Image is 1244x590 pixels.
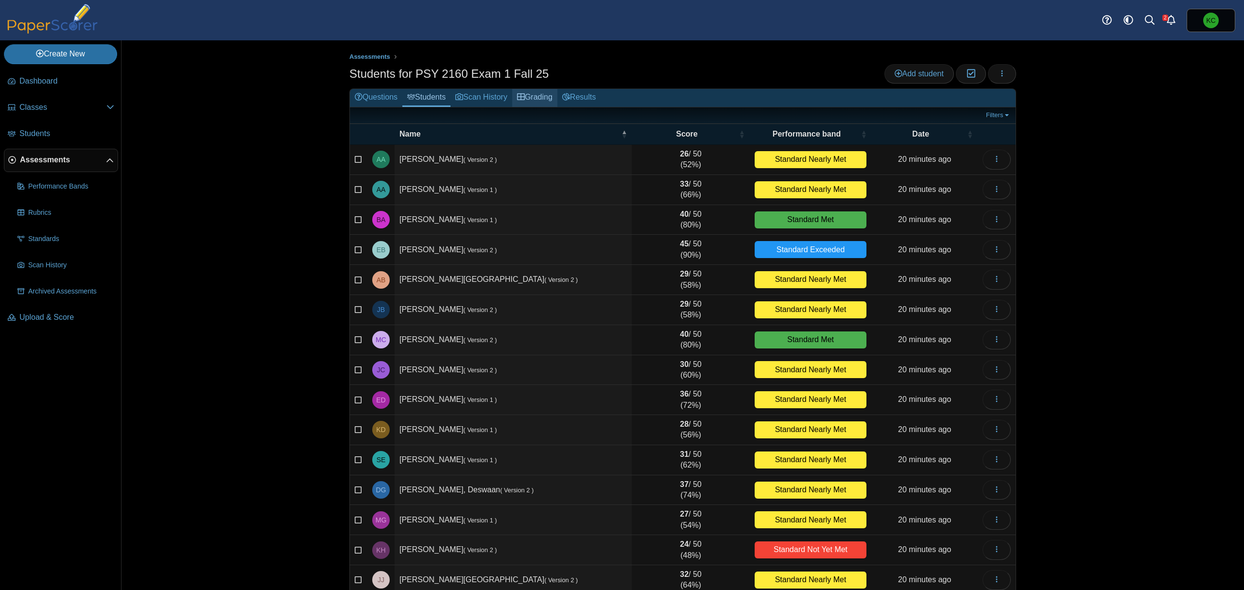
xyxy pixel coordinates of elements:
b: 40 [680,330,689,338]
div: Standard Nearly Met [755,391,867,408]
a: Performance Bands [14,175,118,198]
span: Archived Assessments [28,287,114,296]
div: Standard Nearly Met [755,451,867,469]
a: Filters [984,110,1013,120]
span: Performance band : Activate to sort [861,129,866,139]
span: Classes [19,102,106,113]
span: Add student [895,69,944,78]
time: Sep 25, 2025 at 1:53 PM [898,516,951,524]
time: Sep 25, 2025 at 1:53 PM [898,245,951,254]
span: Standards [28,234,114,244]
td: [PERSON_NAME] [395,235,632,265]
div: Standard Met [755,331,867,348]
b: 27 [680,510,689,518]
b: 26 [680,150,689,158]
span: Students [19,128,114,139]
small: ( Version 2 ) [500,486,534,494]
a: Standards [14,227,118,251]
td: [PERSON_NAME] [395,445,632,475]
b: 28 [680,420,689,428]
a: Questions [350,89,402,107]
b: 40 [680,210,689,218]
td: [PERSON_NAME] [395,145,632,175]
td: [PERSON_NAME] [395,355,632,385]
b: 37 [680,480,689,488]
b: 33 [680,180,689,188]
small: ( Version 1 ) [464,456,497,464]
small: ( Version 2 ) [544,576,578,584]
time: Sep 25, 2025 at 1:53 PM [898,365,951,374]
time: Sep 25, 2025 at 1:53 PM [898,155,951,163]
span: Jocelyn Carter [377,366,385,373]
td: / 50 (56%) [632,415,749,445]
td: [PERSON_NAME] [395,415,632,445]
td: [PERSON_NAME], Deswaan [395,475,632,505]
time: Sep 25, 2025 at 1:53 PM [898,305,951,313]
span: Deswaan Grady [376,486,386,493]
a: Scan History [450,89,512,107]
td: / 50 (58%) [632,295,749,325]
td: / 50 (66%) [632,175,749,205]
time: Sep 25, 2025 at 1:53 PM [898,545,951,554]
td: [PERSON_NAME] [395,325,632,355]
td: [PERSON_NAME] [395,295,632,325]
small: ( Version 1 ) [464,216,497,224]
div: Standard Nearly Met [755,301,867,318]
span: Scan History [28,260,114,270]
td: / 50 (54%) [632,505,749,535]
span: Mariana Cabrera [376,336,386,343]
small: ( Version 1 ) [464,396,497,403]
a: Rubrics [14,201,118,225]
span: Rubrics [28,208,114,218]
td: / 50 (74%) [632,475,749,505]
time: Sep 25, 2025 at 1:53 PM [898,275,951,283]
time: Sep 25, 2025 at 1:53 PM [898,575,951,584]
td: / 50 (62%) [632,445,749,475]
small: ( Version 2 ) [464,306,497,313]
span: Sara Elmachiadi [377,456,386,463]
span: Score : Activate to sort [739,129,745,139]
a: PaperScorer [4,27,101,35]
span: Brenda Avellaneda-Gonzalez [377,216,386,223]
span: Kaitlin Depew [376,426,385,433]
a: Alerts [1160,10,1182,31]
span: Name [399,129,619,139]
b: 45 [680,240,689,248]
small: ( Version 1 ) [464,186,497,193]
span: Kelly Charlton [1203,13,1219,28]
span: Marie Gray [376,517,387,523]
td: [PERSON_NAME] [395,205,632,235]
h1: Students for PSY 2160 Exam 1 Fall 25 [349,66,549,82]
td: [PERSON_NAME][GEOGRAPHIC_DATA] [395,265,632,295]
div: Standard Nearly Met [755,482,867,499]
b: 36 [680,390,689,398]
span: Kandyse Hoskins [376,547,385,554]
b: 30 [680,360,689,368]
a: Students [4,122,118,146]
td: [PERSON_NAME] [395,385,632,415]
div: Standard Nearly Met [755,572,867,589]
td: / 50 (72%) [632,385,749,415]
span: Jamya Blanford [377,306,385,313]
b: 31 [680,450,689,458]
span: Date : Activate to sort [967,129,973,139]
time: Sep 25, 2025 at 1:53 PM [898,395,951,403]
span: Ashley Andre [377,186,386,193]
div: Standard Met [755,211,867,228]
b: 29 [680,300,689,308]
small: ( Version 2 ) [464,546,497,554]
span: Date [876,129,965,139]
b: 24 [680,540,689,548]
time: Sep 25, 2025 at 1:53 PM [898,215,951,224]
span: Kelly Charlton [1206,17,1215,24]
span: Ethan Deese [376,397,385,403]
td: [PERSON_NAME] [395,175,632,205]
a: Upload & Score [4,306,118,330]
small: ( Version 1 ) [464,517,497,524]
span: Alisia Baskerville [377,277,386,283]
div: Standard Nearly Met [755,421,867,438]
td: [PERSON_NAME] [395,505,632,535]
small: ( Version 2 ) [464,156,497,163]
small: ( Version 2 ) [464,246,497,254]
a: Add student [884,64,954,84]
